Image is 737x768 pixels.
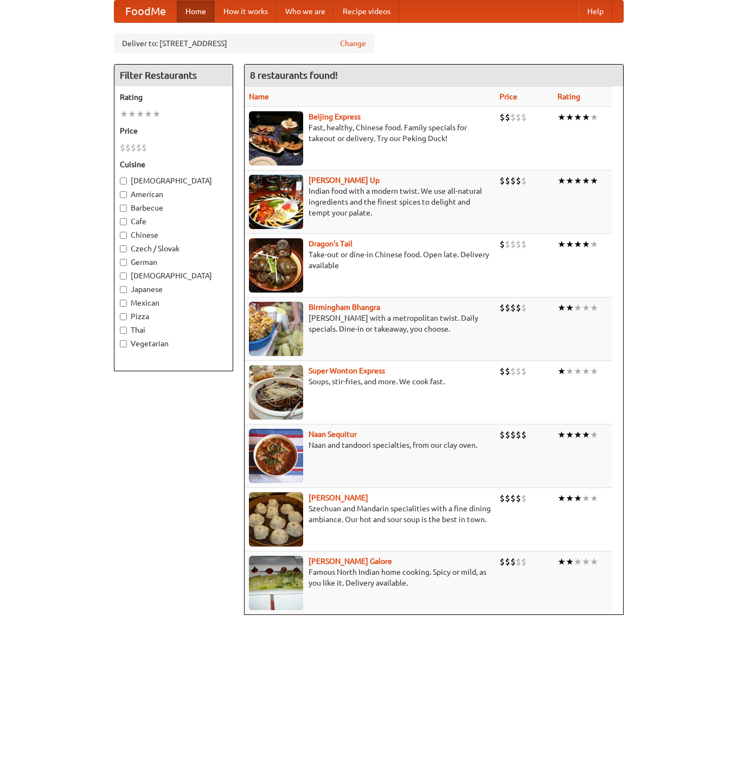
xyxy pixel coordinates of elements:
[142,142,147,154] li: $
[557,175,566,187] li: ★
[114,1,177,22] a: FoodMe
[516,238,521,250] li: $
[120,205,127,212] input: Barbecue
[582,492,590,504] li: ★
[499,556,505,568] li: $
[566,111,574,123] li: ★
[120,202,227,213] label: Barbecue
[590,111,598,123] li: ★
[177,1,215,22] a: Home
[521,365,527,377] li: $
[120,216,227,227] label: Cafe
[136,142,142,154] li: $
[510,556,516,568] li: $
[120,159,227,170] h5: Cuisine
[249,249,491,271] p: Take-out or dine-in Chinese food. Open late. Delivery available
[249,175,303,229] img: curryup.jpg
[144,108,152,120] li: ★
[557,302,566,314] li: ★
[499,111,505,123] li: $
[505,556,510,568] li: $
[499,92,517,101] a: Price
[120,327,127,334] input: Thai
[120,340,127,347] input: Vegetarian
[510,365,516,377] li: $
[566,429,574,441] li: ★
[250,70,338,80] ng-pluralize: 8 restaurants found!
[309,493,368,502] a: [PERSON_NAME]
[249,503,491,525] p: Szechuan and Mandarin specialities with a fine dining ambiance. Our hot and sour soup is the best...
[566,556,574,568] li: ★
[582,175,590,187] li: ★
[120,272,127,280] input: [DEMOGRAPHIC_DATA]
[128,108,136,120] li: ★
[120,338,227,349] label: Vegetarian
[505,302,510,314] li: $
[516,302,521,314] li: $
[590,175,598,187] li: ★
[510,429,516,441] li: $
[574,111,582,123] li: ★
[120,108,128,120] li: ★
[557,111,566,123] li: ★
[505,429,510,441] li: $
[510,492,516,504] li: $
[120,243,227,254] label: Czech / Slovak
[499,365,505,377] li: $
[521,238,527,250] li: $
[309,430,357,439] a: Naan Sequitur
[574,175,582,187] li: ★
[574,492,582,504] li: ★
[249,556,303,610] img: currygalore.jpg
[249,122,491,144] p: Fast, healthy, Chinese food. Family specials for takeout or delivery. Try our Peking Duck!
[574,365,582,377] li: ★
[499,302,505,314] li: $
[249,92,269,101] a: Name
[505,238,510,250] li: $
[249,186,491,218] p: Indian food with a modern twist. We use all-natural ingredients and the finest spices to delight ...
[120,297,227,308] label: Mexican
[505,365,510,377] li: $
[120,175,227,186] label: [DEMOGRAPHIC_DATA]
[120,286,127,293] input: Japanese
[309,239,353,248] b: Dragon's Tail
[120,300,127,307] input: Mexican
[566,302,574,314] li: ★
[516,175,521,187] li: $
[510,111,516,123] li: $
[215,1,277,22] a: How it works
[120,259,127,266] input: German
[249,567,491,588] p: Famous North Indian home cooking. Spicy or mild, as you like it. Delivery available.
[579,1,612,22] a: Help
[125,142,131,154] li: $
[521,556,527,568] li: $
[309,176,380,185] a: [PERSON_NAME] Up
[516,111,521,123] li: $
[249,238,303,293] img: dragon.jpg
[521,429,527,441] li: $
[557,492,566,504] li: ★
[340,38,366,49] a: Change
[510,302,516,314] li: $
[516,492,521,504] li: $
[582,429,590,441] li: ★
[309,366,385,375] a: Super Wonton Express
[505,111,510,123] li: $
[574,238,582,250] li: ★
[120,284,227,295] label: Japanese
[566,175,574,187] li: ★
[557,429,566,441] li: ★
[120,92,227,103] h5: Rating
[521,111,527,123] li: $
[557,92,580,101] a: Rating
[309,557,392,566] a: [PERSON_NAME] Galore
[334,1,399,22] a: Recipe videos
[582,111,590,123] li: ★
[309,303,380,312] b: Birmingham Bhangra
[120,125,227,136] h5: Price
[120,189,227,200] label: American
[309,112,361,121] a: Beijing Express
[499,429,505,441] li: $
